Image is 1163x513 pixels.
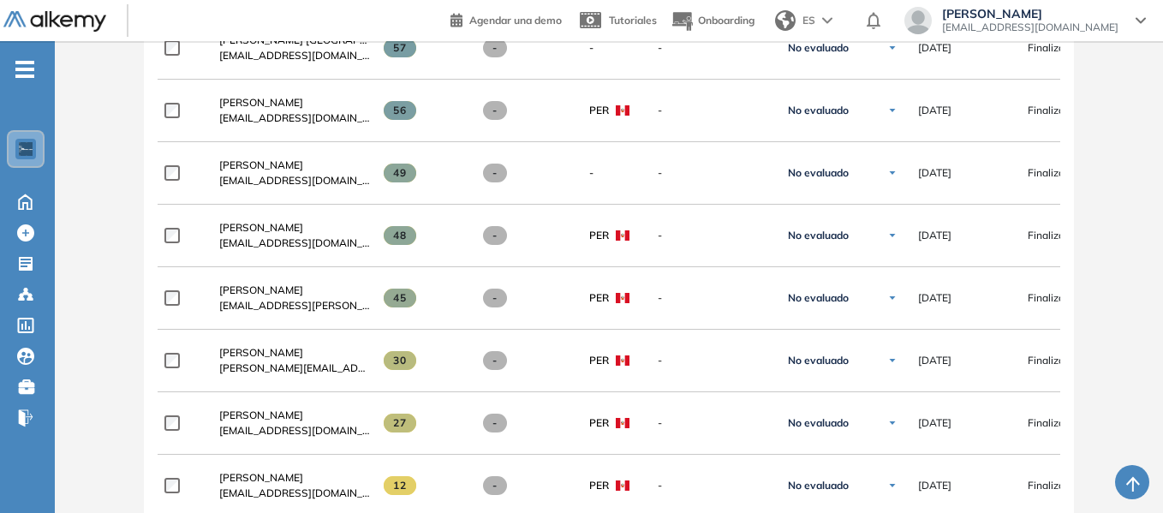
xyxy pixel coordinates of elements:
[788,104,849,117] span: No evaluado
[219,95,370,110] a: [PERSON_NAME]
[887,168,898,178] img: Ícono de flecha
[219,283,370,298] a: [PERSON_NAME]
[219,298,370,313] span: [EMAIL_ADDRESS][PERSON_NAME][DOMAIN_NAME]
[219,158,370,173] a: [PERSON_NAME]
[589,228,609,243] span: PER
[887,480,898,491] img: Ícono de flecha
[658,103,767,118] span: -
[219,409,303,421] span: [PERSON_NAME]
[219,346,303,359] span: [PERSON_NAME]
[887,105,898,116] img: Ícono de flecha
[1028,228,1077,243] span: Finalizado
[1028,40,1077,56] span: Finalizado
[15,68,34,71] i: -
[788,229,849,242] span: No evaluado
[219,470,370,486] a: [PERSON_NAME]
[616,355,629,366] img: PER
[887,293,898,303] img: Ícono de flecha
[616,230,629,241] img: PER
[589,40,593,56] span: -
[788,41,849,55] span: No evaluado
[384,226,417,245] span: 48
[671,3,754,39] button: Onboarding
[219,486,370,501] span: [EMAIL_ADDRESS][DOMAIN_NAME]
[658,290,767,306] span: -
[3,11,106,33] img: Logo
[1028,290,1077,306] span: Finalizado
[658,40,767,56] span: -
[384,164,417,182] span: 49
[788,416,849,430] span: No evaluado
[887,355,898,366] img: Ícono de flecha
[616,293,629,303] img: PER
[384,476,417,495] span: 12
[219,408,370,423] a: [PERSON_NAME]
[469,14,562,27] span: Agendar una demo
[1028,103,1077,118] span: Finalizado
[788,479,849,492] span: No evaluado
[788,166,849,180] span: No evaluado
[483,39,508,57] span: -
[219,158,303,171] span: [PERSON_NAME]
[589,290,609,306] span: PER
[219,345,370,361] a: [PERSON_NAME]
[698,14,754,27] span: Onboarding
[19,142,33,156] img: https://assets.alkemy.org/workspaces/1802/d452bae4-97f6-47ab-b3bf-1c40240bc960.jpg
[589,103,609,118] span: PER
[918,415,951,431] span: [DATE]
[802,13,815,28] span: ES
[918,165,951,181] span: [DATE]
[788,354,849,367] span: No evaluado
[483,351,508,370] span: -
[788,291,849,305] span: No evaluado
[609,14,657,27] span: Tutoriales
[483,101,508,120] span: -
[887,230,898,241] img: Ícono de flecha
[219,471,303,484] span: [PERSON_NAME]
[219,361,370,376] span: [PERSON_NAME][EMAIL_ADDRESS][PERSON_NAME][DOMAIN_NAME]
[658,478,767,493] span: -
[589,165,593,181] span: -
[589,478,609,493] span: PER
[918,353,951,368] span: [DATE]
[658,353,767,368] span: -
[219,283,303,296] span: [PERSON_NAME]
[219,236,370,251] span: [EMAIL_ADDRESS][DOMAIN_NAME]
[384,39,417,57] span: 57
[589,353,609,368] span: PER
[483,414,508,432] span: -
[616,105,629,116] img: PER
[918,228,951,243] span: [DATE]
[483,289,508,307] span: -
[616,418,629,428] img: PER
[822,17,832,24] img: arrow
[219,48,370,63] span: [EMAIL_ADDRESS][DOMAIN_NAME]
[219,423,370,438] span: [EMAIL_ADDRESS][DOMAIN_NAME]
[918,40,951,56] span: [DATE]
[384,101,417,120] span: 56
[616,480,629,491] img: PER
[384,289,417,307] span: 45
[219,173,370,188] span: [EMAIL_ADDRESS][DOMAIN_NAME]
[918,290,951,306] span: [DATE]
[658,228,767,243] span: -
[1028,415,1077,431] span: Finalizado
[384,414,417,432] span: 27
[483,476,508,495] span: -
[384,351,417,370] span: 30
[887,43,898,53] img: Ícono de flecha
[942,21,1118,34] span: [EMAIL_ADDRESS][DOMAIN_NAME]
[1028,165,1077,181] span: Finalizado
[942,7,1118,21] span: [PERSON_NAME]
[450,9,562,29] a: Agendar una demo
[658,165,767,181] span: -
[219,96,303,109] span: [PERSON_NAME]
[219,33,413,46] span: [PERSON_NAME] [GEOGRAPHIC_DATA]
[589,415,609,431] span: PER
[219,220,370,236] a: [PERSON_NAME]
[483,164,508,182] span: -
[775,10,796,31] img: world
[1028,353,1077,368] span: Finalizado
[483,226,508,245] span: -
[219,221,303,234] span: [PERSON_NAME]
